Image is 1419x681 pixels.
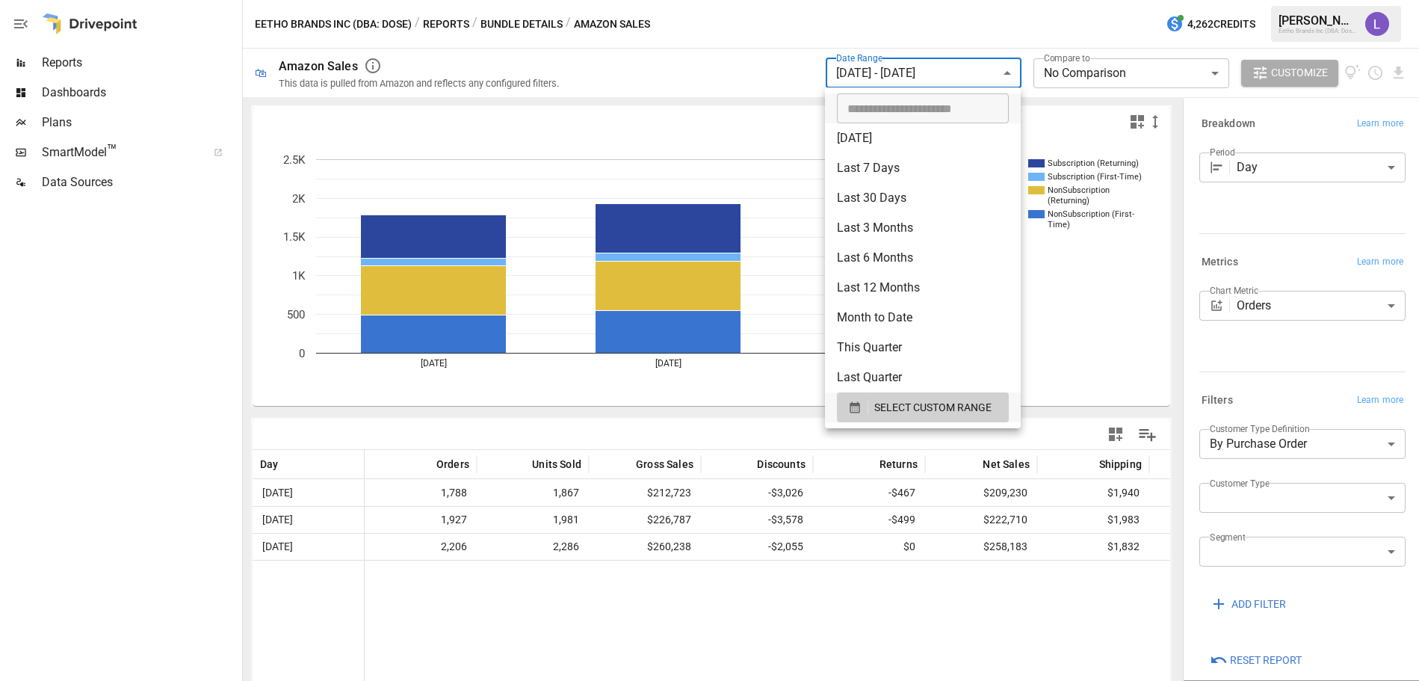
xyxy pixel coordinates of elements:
[825,213,1021,243] li: Last 3 Months
[825,363,1021,392] li: Last Quarter
[825,303,1021,333] li: Month to Date
[825,243,1021,273] li: Last 6 Months
[825,123,1021,153] li: [DATE]
[825,153,1021,183] li: Last 7 Days
[825,333,1021,363] li: This Quarter
[874,398,992,417] span: SELECT CUSTOM RANGE
[825,273,1021,303] li: Last 12 Months
[837,392,1009,422] button: SELECT CUSTOM RANGE
[825,183,1021,213] li: Last 30 Days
